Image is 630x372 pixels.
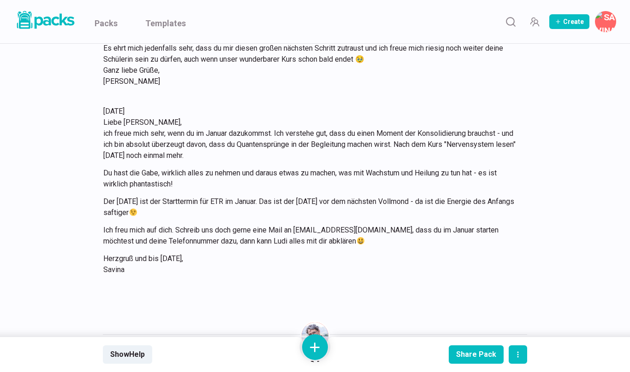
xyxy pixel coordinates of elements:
p: Du hast die Gabe, wirklich alles zu nehmen und daraus etwas zu machen, was mit Wachstum und Heilu... [103,168,516,190]
p: Ich freu mich auf dich. Schreib uns doch gerne eine Mail an [EMAIL_ADDRESS][DOMAIN_NAME], dass du... [103,225,516,247]
a: Packs logo [14,9,76,34]
img: 😃 [357,237,364,244]
button: Share Pack [449,345,504,364]
p: Herzgruß und bis [DATE], Savina [103,253,516,275]
button: ShowHelp [103,345,152,364]
p: Der [DATE] ist der Starttermin für ETR im Januar. Das ist der [DATE] vor dem nächsten Vollmond - ... [103,196,516,218]
button: actions [509,345,527,364]
button: Create Pack [549,14,589,29]
img: Packs logo [14,9,76,31]
button: Search [501,12,520,31]
button: Savina Tilmann [595,11,616,32]
div: Share Pack [456,350,496,359]
img: 😉 [130,209,137,216]
img: Savina Tilmann [302,322,328,349]
button: Manage Team Invites [525,12,544,31]
p: [DATE] Liebe [PERSON_NAME], ich freue mich sehr, wenn du im Januar dazukommst. Ich verstehe gut, ... [103,106,516,161]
